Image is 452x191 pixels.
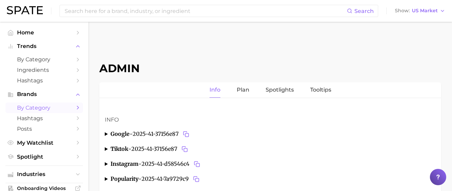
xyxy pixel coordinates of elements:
[210,82,220,98] a: Info
[17,29,71,36] span: Home
[237,82,249,98] a: Plan
[395,9,410,13] span: Show
[17,43,71,49] span: Trends
[105,129,436,139] summary: google-2025-41-37156e87Copy 2025-41-37156e87 to clipboard
[17,105,71,111] span: by Category
[17,126,71,132] span: Posts
[5,75,83,86] a: Hashtags
[17,77,71,84] span: Hashtags
[17,67,71,73] span: Ingredients
[105,159,436,169] summary: instagram-2025-41-d58546c4Copy 2025-41-d58546c4 to clipboard
[180,144,189,154] button: Copy 2025-41-37156e87 to clipboard
[5,89,83,99] button: Brands
[5,138,83,148] a: My Watchlist
[266,82,294,98] a: Spotlights
[64,5,347,17] input: Search here for a brand, industry, or ingredient
[5,169,83,179] button: Industries
[99,62,441,75] h1: Admin
[111,175,138,182] strong: popularity
[5,124,83,134] a: Posts
[310,82,331,98] a: Tooltips
[131,144,189,154] span: 2025-41-37156e87
[105,116,436,124] h3: Info
[181,129,191,139] button: Copy 2025-41-37156e87 to clipboard
[105,144,436,154] summary: tiktok-2025-41-37156e87Copy 2025-41-37156e87 to clipboard
[141,174,201,184] span: 2025-41-7a9729c9
[5,113,83,124] a: Hashtags
[133,129,191,139] span: 2025-41-37156e87
[5,54,83,65] a: by Category
[191,174,201,184] button: Copy 2025-41-7a9729c9 to clipboard
[412,9,438,13] span: US Market
[7,6,43,14] img: SPATE
[138,175,141,182] span: -
[17,140,71,146] span: My Watchlist
[111,160,138,167] strong: instagram
[5,102,83,113] a: by Category
[5,41,83,51] button: Trends
[111,130,130,137] strong: google
[192,159,202,169] button: Copy 2025-41-d58546c4 to clipboard
[17,115,71,122] span: Hashtags
[5,65,83,75] a: Ingredients
[111,145,128,152] strong: tiktok
[5,152,83,162] a: Spotlight
[141,159,202,169] span: 2025-41-d58546c4
[130,130,133,137] span: -
[393,6,447,15] button: ShowUS Market
[138,160,141,167] span: -
[128,145,131,152] span: -
[17,56,71,63] span: by Category
[17,154,71,160] span: Spotlight
[354,8,374,14] span: Search
[5,27,83,38] a: Home
[17,91,71,97] span: Brands
[17,171,71,177] span: Industries
[105,174,436,184] summary: popularity-2025-41-7a9729c9Copy 2025-41-7a9729c9 to clipboard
